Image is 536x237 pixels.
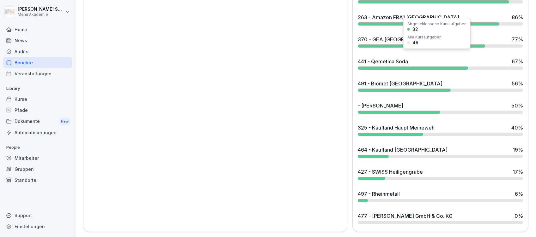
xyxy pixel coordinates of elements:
div: 464 - Kaufland [GEOGRAPHIC_DATA] [358,146,448,153]
a: Automatisierungen [3,127,72,138]
div: 441 - Qemetica Soda [358,58,408,65]
div: 491 - Biomet [GEOGRAPHIC_DATA] [358,80,442,87]
a: 325 - Kaufland Haupt Meineweh40% [355,121,526,138]
a: Pfade [3,105,72,116]
div: - [PERSON_NAME] [358,102,403,109]
a: Home [3,24,72,35]
a: 441 - Qemetica Soda67% [355,55,526,72]
div: 6 % [515,190,523,198]
a: Veranstaltungen [3,68,72,79]
div: 325 - Kaufland Haupt Meineweh [358,124,435,131]
div: Alle Kursaufgaben [407,35,442,39]
div: 56 % [512,80,523,87]
a: DokumenteNew [3,116,72,127]
a: Kurse [3,94,72,105]
div: Support [3,210,72,221]
a: Mitarbeiter [3,153,72,164]
a: Gruppen [3,164,72,175]
div: 86 % [512,14,523,21]
a: Audits [3,46,72,57]
div: New [59,118,70,125]
a: 370 - GEA [GEOGRAPHIC_DATA]77% [355,33,526,50]
a: News [3,35,72,46]
div: 17 % [513,168,523,176]
div: 40 % [511,124,523,131]
div: 477 - [PERSON_NAME] GmbH & Co. KG [358,212,453,220]
a: Berichte [3,57,72,68]
div: 48 [412,40,418,45]
div: 370 - GEA [GEOGRAPHIC_DATA] [358,36,437,43]
div: 50 % [511,102,523,109]
div: Dokumente [3,116,72,127]
a: Standorte [3,175,72,186]
div: 77 % [512,36,523,43]
div: 427 - SWISS Heiligengrabe [358,168,423,176]
div: 497 - Rheinmetall [358,190,400,198]
div: 67 % [512,58,523,65]
a: - [PERSON_NAME]50% [355,99,526,116]
div: 19 % [513,146,523,153]
a: 263 - Amazon FRA1 [GEOGRAPHIC_DATA]86% [355,11,526,28]
p: Library [3,84,72,94]
p: People [3,142,72,153]
a: 477 - [PERSON_NAME] GmbH & Co. KG0% [355,210,526,227]
a: Einstellungen [3,221,72,232]
div: 0 % [515,212,523,220]
p: Menü Akademie [18,12,64,17]
a: 491 - Biomet [GEOGRAPHIC_DATA]56% [355,77,526,94]
a: 497 - Rheinmetall6% [355,188,526,205]
a: 427 - SWISS Heiligengrabe17% [355,165,526,182]
div: Abgeschlossene Kursaufgaben [407,22,466,26]
div: 263 - Amazon FRA1 [GEOGRAPHIC_DATA] [358,14,459,21]
p: [PERSON_NAME] Schülzke [18,7,64,12]
div: 32 [412,27,418,32]
a: 464 - Kaufland [GEOGRAPHIC_DATA]19% [355,143,526,160]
